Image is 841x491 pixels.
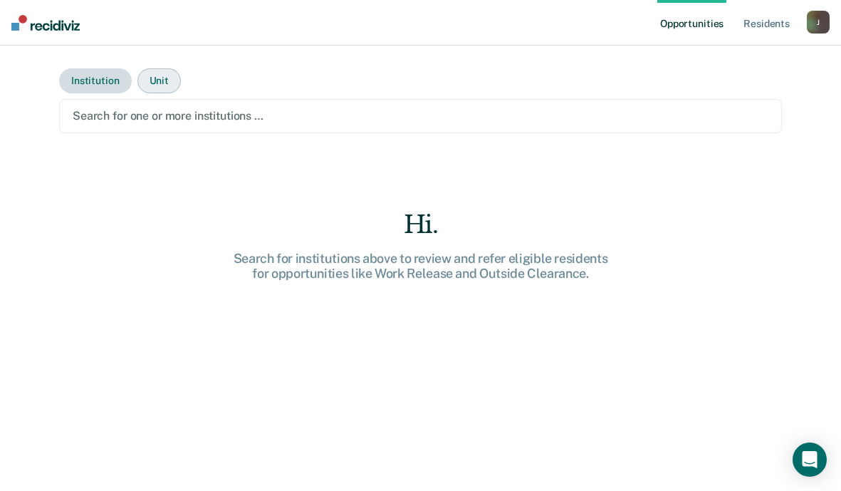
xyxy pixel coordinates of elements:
img: Recidiviz [11,15,80,31]
button: Unit [137,68,181,93]
button: Institution [59,68,131,93]
button: J [807,11,830,33]
div: Search for institutions above to review and refer eligible residents for opportunities like Work ... [192,251,648,281]
div: Hi. [192,210,648,239]
div: Open Intercom Messenger [793,443,827,477]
